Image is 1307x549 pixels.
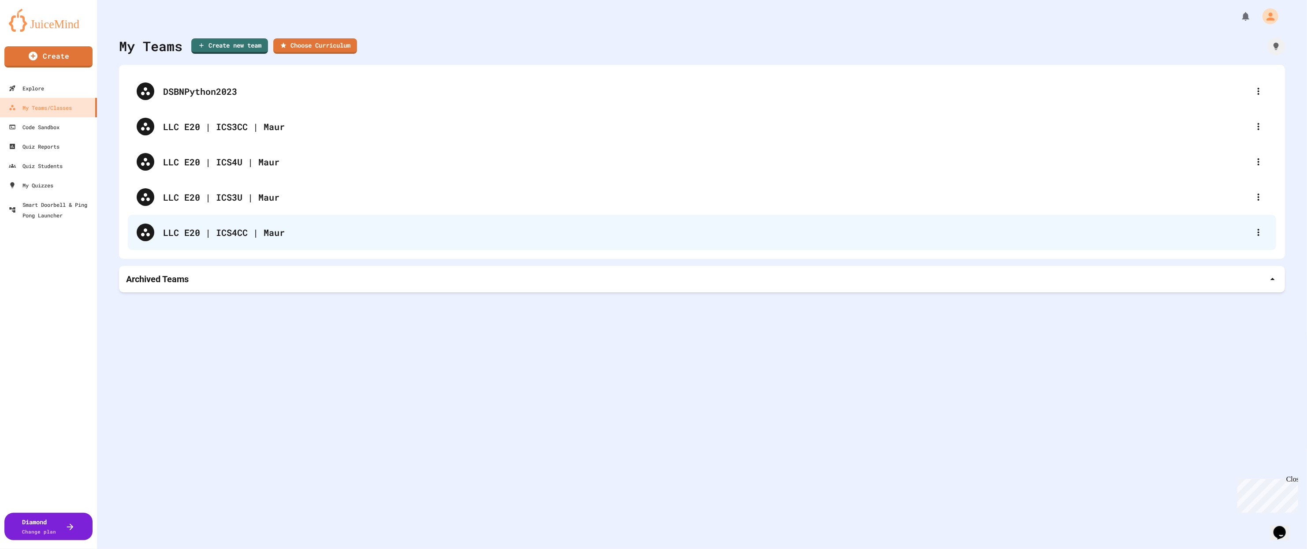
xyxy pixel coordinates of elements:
span: Change plan [22,528,56,535]
div: Quiz Students [9,161,63,171]
div: LLC E20 | ICS3CC | Maur [163,120,1250,133]
div: My Account [1253,6,1281,26]
a: Create new team [191,38,268,54]
div: How it works [1267,37,1285,55]
div: My Quizzes [9,180,53,190]
div: My Teams/Classes [9,102,72,113]
img: logo-orange.svg [9,9,88,32]
div: LLC E20 | ICS4U | Maur [163,155,1250,168]
iframe: chat widget [1234,475,1298,513]
div: My Teams [119,36,182,56]
div: Quiz Reports [9,141,60,152]
div: LLC E20 | ICS3U | Maur [163,190,1250,204]
div: DSBNPython2023 [128,74,1276,109]
p: Archived Teams [126,273,189,285]
div: LLC E20 | ICS3CC | Maur [128,109,1276,144]
div: DSBNPython2023 [163,85,1250,98]
div: Smart Doorbell & Ping Pong Launcher [9,199,93,220]
div: Diamond [22,517,56,536]
iframe: chat widget [1270,514,1298,540]
div: LLC E20 | ICS3U | Maur [128,179,1276,215]
div: My Notifications [1224,9,1253,24]
button: DiamondChange plan [4,513,93,540]
div: Code Sandbox [9,122,60,132]
div: LLC E20 | ICS4CC | Maur [163,226,1250,239]
div: Chat with us now!Close [4,4,61,56]
div: Explore [9,83,44,93]
a: Create [4,46,93,67]
a: Choose Curriculum [273,38,357,54]
div: LLC E20 | ICS4U | Maur [128,144,1276,179]
div: LLC E20 | ICS4CC | Maur [128,215,1276,250]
